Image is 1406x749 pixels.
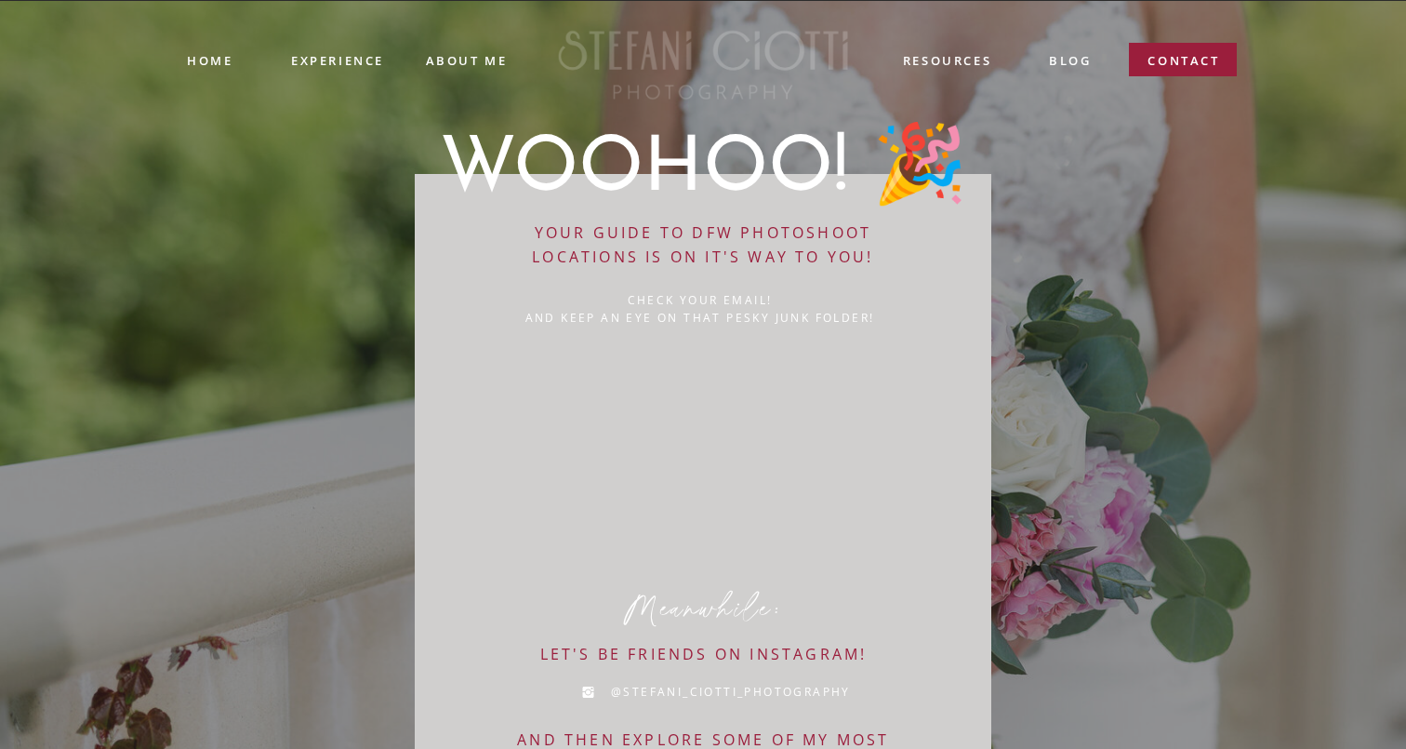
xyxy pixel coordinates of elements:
[519,291,881,335] p: check your email! And keep an eye on that pesky junk folder!
[611,683,848,702] a: @Stefani_Ciotti_Photography
[418,133,988,200] h1: WOOHOO! 🎉
[522,221,884,274] a: Your GUIDE TO DFW PHOTOSHOOT LOCATIONS is on it's way to you!
[425,51,508,68] a: ABOUT ME
[291,51,383,66] a: experience
[1049,51,1091,73] a: blog
[535,643,872,660] a: Let's be friends on instagram!
[901,51,993,73] a: resources
[583,593,824,627] p: Meanwhile:
[187,51,232,69] a: Home
[519,291,881,335] a: check your email!And keep an eye on that pesky junk folder!
[1147,51,1220,78] a: contact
